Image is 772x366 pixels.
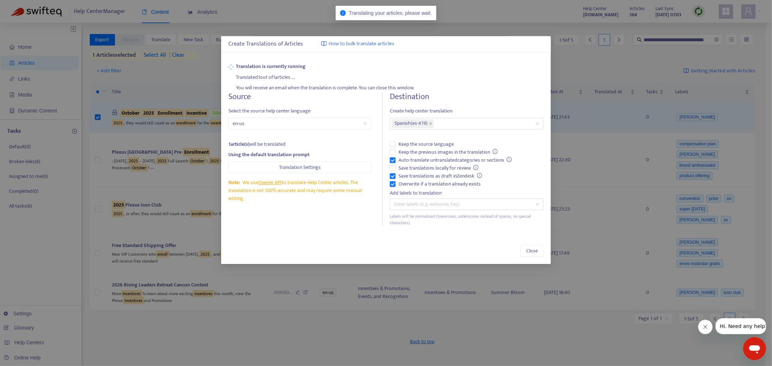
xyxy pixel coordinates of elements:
[395,119,427,128] span: Spanish ( es-419 )
[329,40,394,48] span: How to bulk translate articles
[698,320,713,334] iframe: Close message
[493,149,498,154] span: info-circle
[429,122,433,125] span: close
[396,164,482,172] span: Save translations locally for review
[396,148,501,156] span: Keep the previous images in the translation
[473,165,478,170] span: info-circle
[236,81,544,92] div: You will receive an email when the translation is complete. You can close this window.
[390,213,544,227] div: Labels will be normalized (lowercase, underscores instead of spaces, no special characters).
[228,151,371,159] div: Using the default translation prompt
[396,156,515,164] span: Auto-translate untranslated categories or sections
[228,140,371,148] div: will be translated
[716,318,766,334] iframe: Message from company
[390,92,544,102] h4: Destination
[321,40,394,48] a: How to bulk translate articles
[349,10,432,16] span: Translating your articles, please wait.
[477,173,482,178] span: info-circle
[4,5,52,11] span: Hi. Need any help?
[396,140,457,148] span: Keep the source language
[520,245,544,257] button: Close
[396,180,484,188] span: Overwrite if a translation already exists
[396,172,485,180] span: Save translations as draft in Zendesk
[321,41,327,47] img: image-link
[507,157,512,162] span: info-circle
[228,178,240,187] span: Note:
[228,179,371,203] div: We use to translate Help Center articles. The translation is not 100% accurate and may require so...
[340,10,346,16] span: info-circle
[236,71,544,81] div: Translated 1 out of 1 articles ...
[526,247,538,255] span: Close
[743,337,766,360] iframe: Button to launch messaging window
[279,163,321,171] span: Translation Settings
[390,107,544,115] span: Create help center translation
[236,63,544,71] strong: Translation is currently running
[228,107,371,115] span: Select the source help center language
[228,140,249,148] strong: 1 article(s)
[228,92,371,102] h4: Source
[390,189,544,197] div: Add labels to translation
[228,162,371,173] button: Translation Settings
[228,40,544,48] div: Create Translations of Articles
[233,118,367,129] span: en-us
[258,178,282,187] a: OpenAI API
